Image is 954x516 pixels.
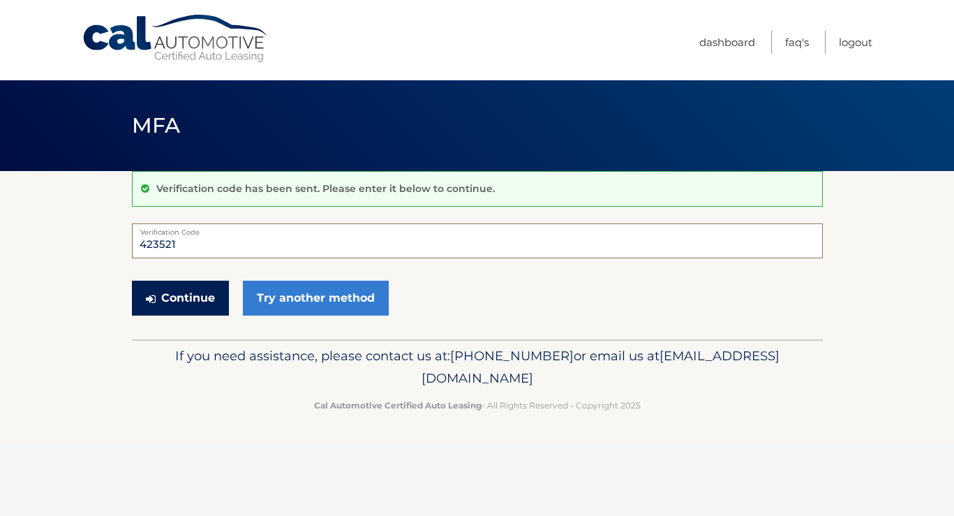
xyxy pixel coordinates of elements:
[141,345,814,390] p: If you need assistance, please contact us at: or email us at
[132,223,823,235] label: Verification Code
[422,348,780,386] span: [EMAIL_ADDRESS][DOMAIN_NAME]
[243,281,389,316] a: Try another method
[132,281,229,316] button: Continue
[82,14,270,64] a: Cal Automotive
[132,223,823,258] input: Verification Code
[450,348,574,364] span: [PHONE_NUMBER]
[314,400,482,411] strong: Cal Automotive Certified Auto Leasing
[132,112,181,138] span: MFA
[839,31,872,54] a: Logout
[141,398,814,413] p: - All Rights Reserved - Copyright 2025
[785,31,809,54] a: FAQ's
[699,31,755,54] a: Dashboard
[156,182,495,195] p: Verification code has been sent. Please enter it below to continue.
